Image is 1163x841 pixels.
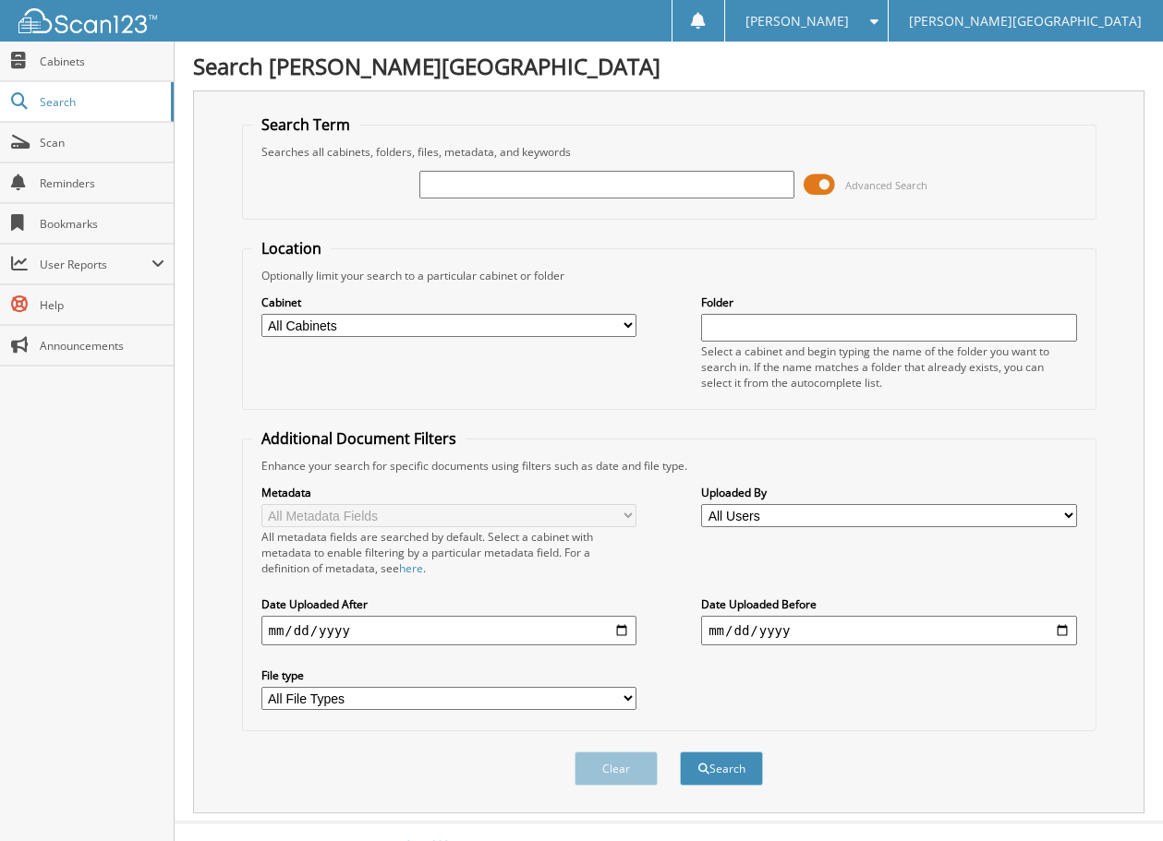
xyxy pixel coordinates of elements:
span: Advanced Search [845,178,927,192]
div: Select a cabinet and begin typing the name of the folder you want to search in. If the name match... [701,343,1076,390]
span: Help [40,297,164,313]
span: User Reports [40,257,151,272]
div: All metadata fields are searched by default. Select a cabinet with metadata to enable filtering b... [261,529,636,576]
input: end [701,616,1076,645]
label: Date Uploaded After [261,596,636,612]
label: Date Uploaded Before [701,596,1076,612]
label: File type [261,667,636,683]
input: start [261,616,636,645]
span: [PERSON_NAME] [745,16,849,27]
button: Search [680,751,763,786]
legend: Location [252,238,331,258]
h1: Search [PERSON_NAME][GEOGRAPHIC_DATA] [193,51,1145,81]
label: Uploaded By [701,485,1076,500]
span: Announcements [40,338,164,354]
span: Scan [40,135,164,150]
div: Enhance your search for specific documents using filters such as date and file type. [252,458,1086,474]
label: Folder [701,294,1076,310]
div: Optionally limit your search to a particular cabinet or folder [252,268,1086,283]
span: Bookmarks [40,216,164,232]
span: [PERSON_NAME][GEOGRAPHIC_DATA] [909,16,1142,27]
label: Metadata [261,485,636,500]
label: Cabinet [261,294,636,310]
legend: Additional Document Filters [252,428,466,449]
a: here [399,560,423,576]
span: Cabinets [40,54,164,69]
legend: Search Term [252,114,359,135]
img: scan123-logo-white.svg [18,8,157,33]
span: Search [40,94,162,110]
div: Searches all cabinets, folders, files, metadata, and keywords [252,144,1086,160]
button: Clear [575,751,658,786]
span: Reminders [40,175,164,191]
